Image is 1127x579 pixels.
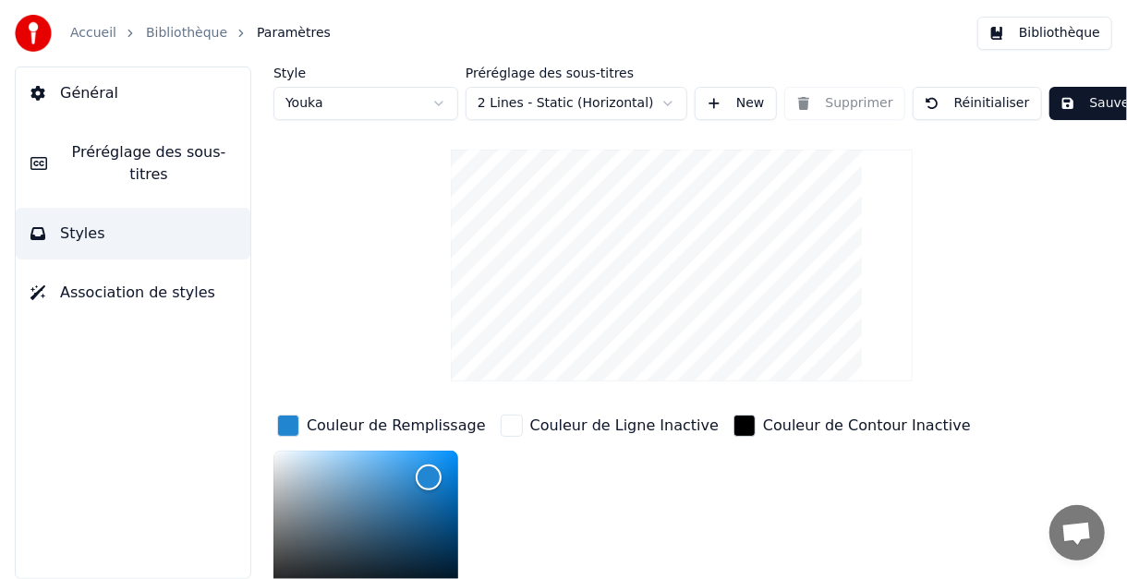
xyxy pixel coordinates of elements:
button: Styles [16,208,250,259]
a: Ouvrir le chat [1049,505,1105,561]
label: Style [273,66,458,79]
button: Bibliothèque [977,17,1112,50]
button: Couleur de Remplissage [273,411,490,440]
img: youka [15,15,52,52]
span: Styles [60,223,105,245]
button: Général [16,67,250,119]
button: New [695,87,777,120]
label: Préréglage des sous-titres [466,66,687,79]
button: Préréglage des sous-titres [16,127,250,200]
button: Couleur de Contour Inactive [730,411,975,440]
button: Couleur de Ligne Inactive [497,411,722,440]
nav: breadcrumb [70,24,331,42]
div: Couleur de Remplissage [307,415,486,437]
span: Général [60,82,118,104]
div: Couleur de Ligne Inactive [530,415,719,437]
button: Réinitialiser [913,87,1042,120]
span: Préréglage des sous-titres [62,141,236,186]
span: Association de styles [60,282,215,304]
span: Paramètres [257,24,331,42]
a: Accueil [70,24,116,42]
div: Couleur de Contour Inactive [763,415,971,437]
button: Association de styles [16,267,250,319]
a: Bibliothèque [146,24,227,42]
